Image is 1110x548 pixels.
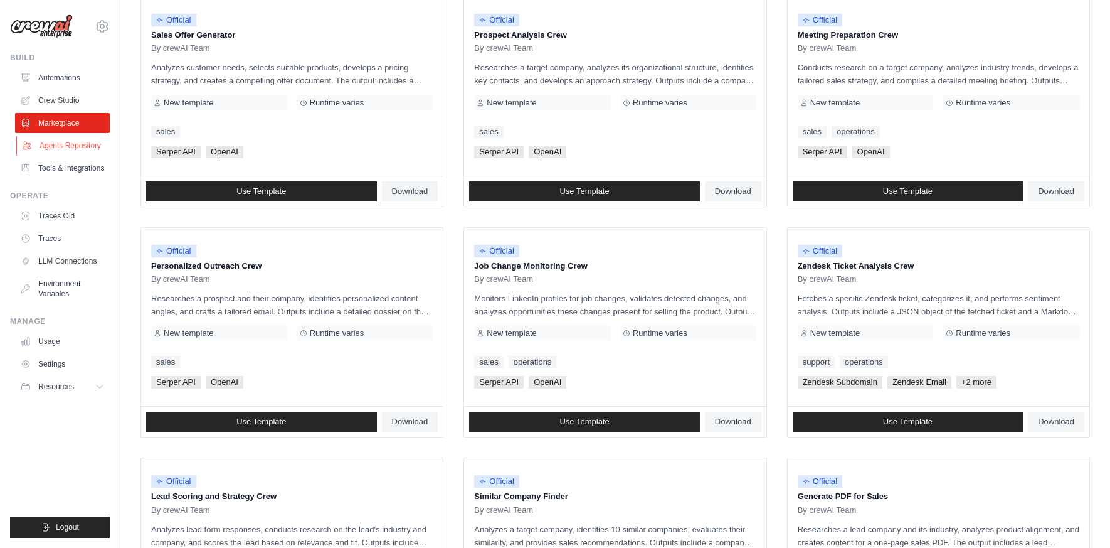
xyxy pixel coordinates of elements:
[474,376,524,389] span: Serper API
[15,206,110,226] a: Traces Old
[474,475,519,488] span: Official
[15,251,110,271] a: LLM Connections
[151,245,196,257] span: Official
[10,14,73,38] img: Logo
[715,417,751,427] span: Download
[474,61,756,87] p: Researches a target company, analyzes its organizational structure, identifies key contacts, and ...
[798,292,1079,318] p: Fetches a specific Zendesk ticket, categorizes it, and performs sentiment analysis. Outputs inclu...
[164,328,213,338] span: New template
[798,505,857,515] span: By crewAI Team
[1038,417,1074,427] span: Download
[382,412,438,432] a: Download
[559,417,609,427] span: Use Template
[151,356,180,368] a: sales
[1028,412,1084,432] a: Download
[840,356,888,368] a: operations
[529,376,566,389] span: OpenAI
[15,158,110,178] a: Tools & Integrations
[151,260,433,272] p: Personalized Outreach Crew
[798,245,843,257] span: Official
[151,274,210,284] span: By crewAI Team
[474,29,756,41] p: Prospect Analysis Crew
[236,417,286,427] span: Use Template
[15,377,110,397] button: Resources
[798,43,857,53] span: By crewAI Team
[151,376,201,389] span: Serper API
[10,316,110,326] div: Manage
[883,186,933,196] span: Use Template
[798,29,1079,41] p: Meeting Preparation Crew
[798,260,1079,272] p: Zendesk Ticket Analysis Crew
[852,146,890,158] span: OpenAI
[793,412,1023,432] a: Use Template
[509,356,557,368] a: operations
[793,181,1023,201] a: Use Template
[146,181,377,201] a: Use Template
[16,136,111,156] a: Agents Repository
[474,356,503,368] a: sales
[151,475,196,488] span: Official
[206,376,243,389] span: OpenAI
[151,146,201,158] span: Serper API
[469,412,700,432] a: Use Template
[151,14,196,26] span: Official
[474,490,756,503] p: Similar Company Finder
[474,14,519,26] span: Official
[474,260,756,272] p: Job Change Monitoring Crew
[474,43,533,53] span: By crewAI Team
[38,382,74,392] span: Resources
[206,146,243,158] span: OpenAI
[887,376,951,389] span: Zendesk Email
[10,53,110,63] div: Build
[151,126,180,138] a: sales
[810,98,860,108] span: New template
[1038,186,1074,196] span: Download
[487,328,536,338] span: New template
[832,126,880,138] a: operations
[310,328,364,338] span: Runtime varies
[382,181,438,201] a: Download
[715,186,751,196] span: Download
[529,146,566,158] span: OpenAI
[633,328,687,338] span: Runtime varies
[151,61,433,87] p: Analyzes customer needs, selects suitable products, develops a pricing strategy, and creates a co...
[705,412,761,432] a: Download
[10,517,110,538] button: Logout
[798,490,1079,503] p: Generate PDF for Sales
[810,328,860,338] span: New template
[474,126,503,138] a: sales
[392,186,428,196] span: Download
[146,412,377,432] a: Use Template
[15,354,110,374] a: Settings
[487,98,536,108] span: New template
[15,90,110,110] a: Crew Studio
[474,505,533,515] span: By crewAI Team
[15,274,110,304] a: Environment Variables
[56,522,79,532] span: Logout
[798,126,827,138] a: sales
[798,146,847,158] span: Serper API
[798,274,857,284] span: By crewAI Team
[151,43,210,53] span: By crewAI Team
[705,181,761,201] a: Download
[798,356,835,368] a: support
[151,505,210,515] span: By crewAI Team
[956,98,1010,108] span: Runtime varies
[10,191,110,201] div: Operate
[15,331,110,352] a: Usage
[1028,181,1084,201] a: Download
[474,245,519,257] span: Official
[798,14,843,26] span: Official
[798,475,843,488] span: Official
[469,181,700,201] a: Use Template
[798,61,1079,87] p: Conducts research on a target company, analyzes industry trends, develops a tailored sales strate...
[633,98,687,108] span: Runtime varies
[310,98,364,108] span: Runtime varies
[164,98,213,108] span: New template
[151,29,433,41] p: Sales Offer Generator
[474,292,756,318] p: Monitors LinkedIn profiles for job changes, validates detected changes, and analyzes opportunitie...
[798,376,882,389] span: Zendesk Subdomain
[956,376,996,389] span: +2 more
[15,68,110,88] a: Automations
[956,328,1010,338] span: Runtime varies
